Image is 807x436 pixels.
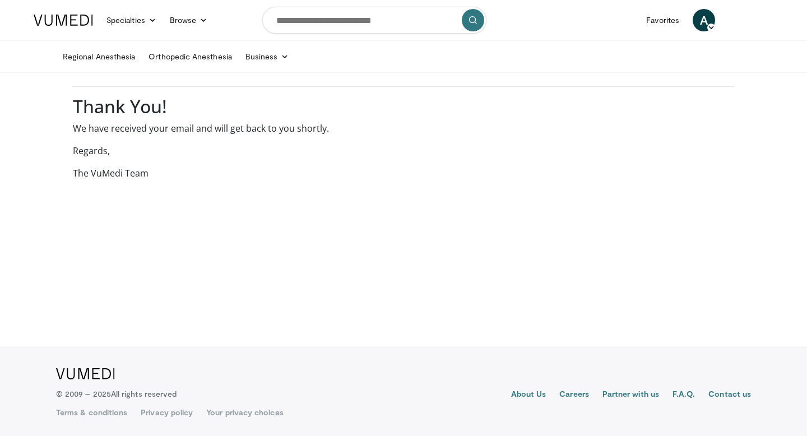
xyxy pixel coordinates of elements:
[56,368,115,379] img: VuMedi Logo
[559,388,589,402] a: Careers
[602,388,659,402] a: Partner with us
[73,122,734,135] p: We have received your email and will get back to you shortly.
[262,7,486,34] input: Search topics, interventions
[56,45,142,68] a: Regional Anesthesia
[239,45,296,68] a: Business
[142,45,238,68] a: Orthopedic Anesthesia
[34,15,93,26] img: VuMedi Logo
[511,388,546,402] a: About Us
[163,9,215,31] a: Browse
[56,388,177,400] p: © 2009 – 2025
[73,166,734,180] p: The VuMedi Team
[141,407,193,418] a: Privacy policy
[672,388,695,402] a: F.A.Q.
[100,9,163,31] a: Specialties
[73,96,734,117] h2: Thank You!
[693,9,715,31] a: A
[708,388,751,402] a: Contact us
[56,407,127,418] a: Terms & conditions
[206,407,283,418] a: Your privacy choices
[111,389,177,398] span: All rights reserved
[639,9,686,31] a: Favorites
[73,144,734,157] p: Regards,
